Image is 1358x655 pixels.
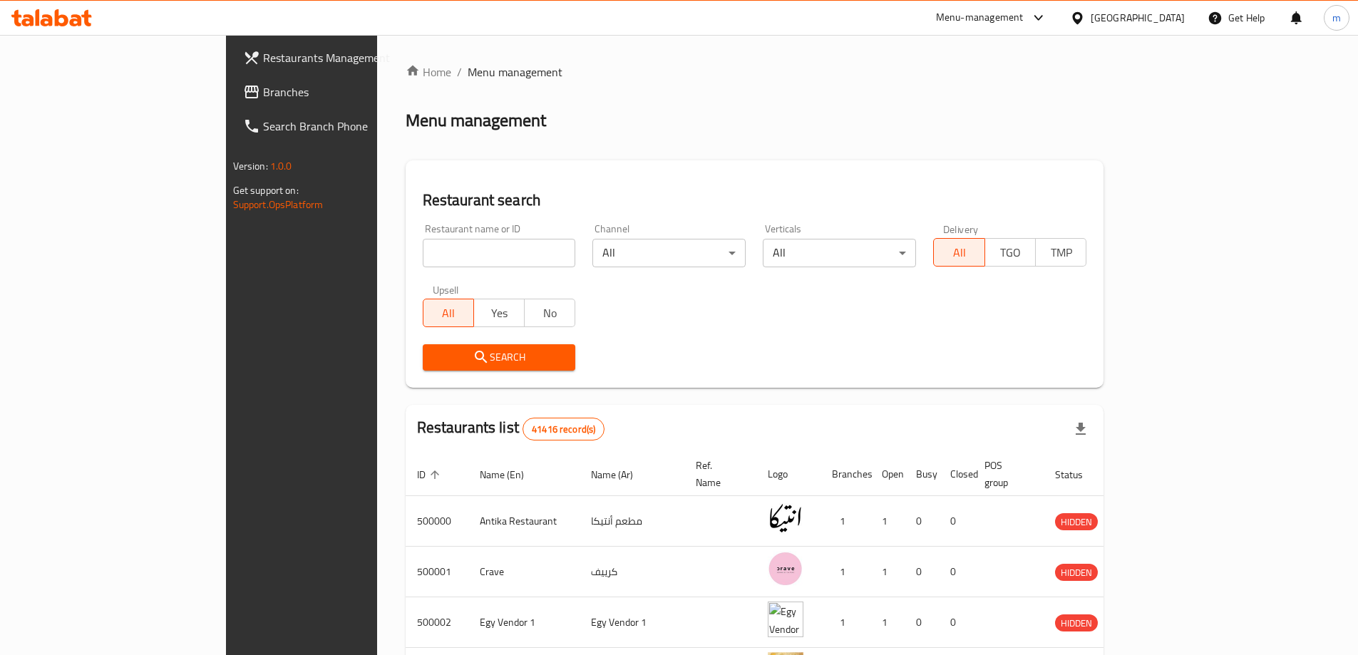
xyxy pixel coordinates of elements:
img: Antika Restaurant [768,500,803,536]
td: Crave [468,547,580,597]
div: HIDDEN [1055,564,1098,581]
button: TGO [984,238,1036,267]
span: 41416 record(s) [523,423,604,436]
td: 0 [939,597,973,648]
button: All [933,238,984,267]
span: No [530,303,570,324]
div: Total records count [523,418,605,440]
h2: Restaurants list [417,417,605,440]
span: HIDDEN [1055,514,1098,530]
input: Search for restaurant name or ID.. [423,239,576,267]
th: Open [870,453,905,496]
td: 0 [905,597,939,648]
span: Search Branch Phone [263,118,441,135]
a: Support.OpsPlatform [233,195,324,214]
a: Search Branch Phone [232,109,453,143]
td: Egy Vendor 1 [580,597,684,648]
h2: Menu management [406,109,546,132]
td: كرييف [580,547,684,597]
div: Export file [1064,412,1098,446]
span: Search [434,349,565,366]
td: 0 [905,496,939,547]
span: Yes [480,303,519,324]
th: Branches [821,453,870,496]
td: 1 [821,496,870,547]
td: 1 [870,547,905,597]
button: No [524,299,575,327]
div: HIDDEN [1055,513,1098,530]
h2: Restaurant search [423,190,1087,211]
span: Ref. Name [696,457,739,491]
label: Delivery [943,224,979,234]
a: Branches [232,75,453,109]
span: All [429,303,468,324]
th: Busy [905,453,939,496]
span: Name (Ar) [591,466,652,483]
button: Search [423,344,576,371]
td: 1 [821,547,870,597]
div: [GEOGRAPHIC_DATA] [1091,10,1185,26]
button: TMP [1035,238,1086,267]
label: Upsell [433,284,459,294]
td: 0 [939,496,973,547]
span: Version: [233,157,268,175]
th: Closed [939,453,973,496]
nav: breadcrumb [406,63,1104,81]
span: Restaurants Management [263,49,441,66]
span: m [1332,10,1341,26]
td: Antika Restaurant [468,496,580,547]
span: Menu management [468,63,562,81]
span: Get support on: [233,181,299,200]
span: Name (En) [480,466,542,483]
button: All [423,299,474,327]
td: 1 [870,597,905,648]
span: TGO [991,242,1030,263]
div: All [763,239,916,267]
span: Branches [263,83,441,100]
li: / [457,63,462,81]
td: مطعم أنتيكا [580,496,684,547]
td: 1 [870,496,905,547]
td: Egy Vendor 1 [468,597,580,648]
span: POS group [984,457,1027,491]
th: Logo [756,453,821,496]
img: Egy Vendor 1 [768,602,803,637]
button: Yes [473,299,525,327]
span: ID [417,466,444,483]
span: HIDDEN [1055,615,1098,631]
a: Restaurants Management [232,41,453,75]
span: 1.0.0 [270,157,292,175]
td: 0 [905,547,939,597]
td: 0 [939,547,973,597]
span: TMP [1041,242,1081,263]
td: 1 [821,597,870,648]
span: All [940,242,979,263]
span: HIDDEN [1055,564,1098,581]
div: Menu-management [936,9,1024,26]
span: Status [1055,466,1101,483]
div: All [592,239,746,267]
img: Crave [768,551,803,587]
